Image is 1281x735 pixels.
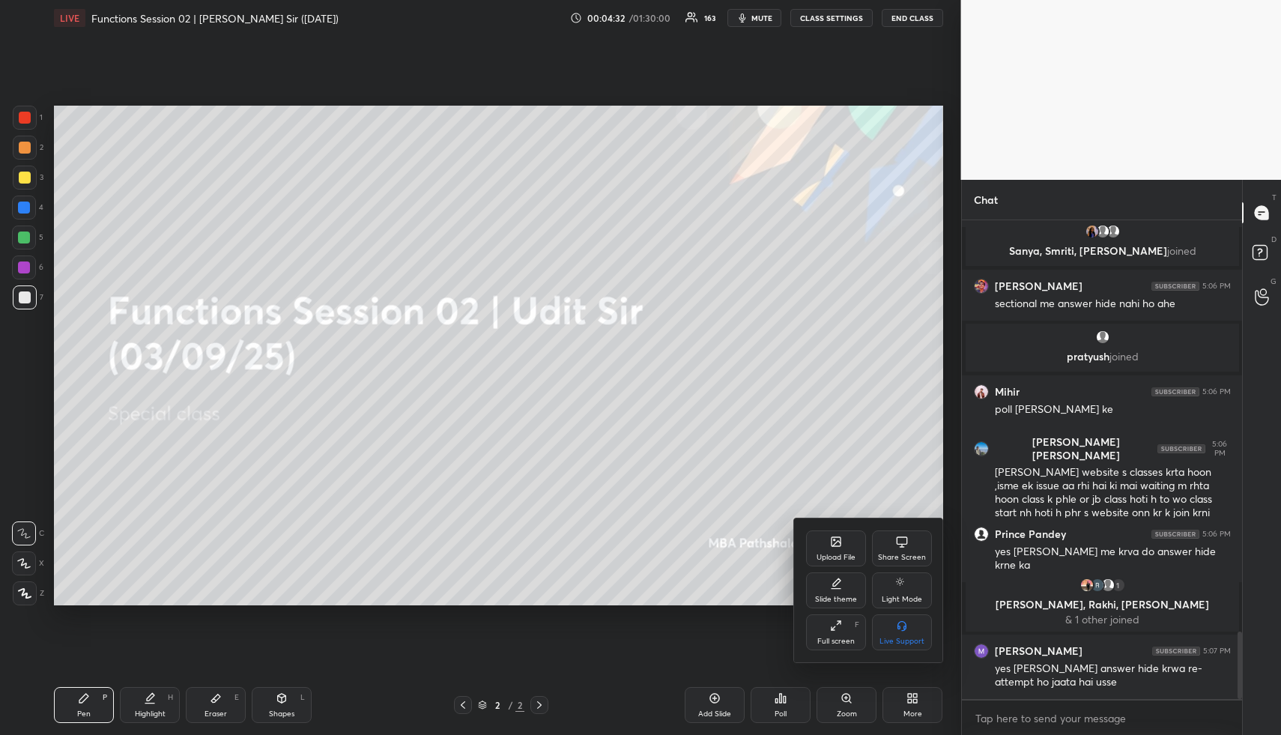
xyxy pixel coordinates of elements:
div: Light Mode [882,596,922,603]
div: F [855,621,859,629]
div: Share Screen [878,554,926,561]
div: Full screen [817,638,855,645]
div: Live Support [879,638,924,645]
div: Upload File [817,554,855,561]
div: Slide theme [815,596,857,603]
